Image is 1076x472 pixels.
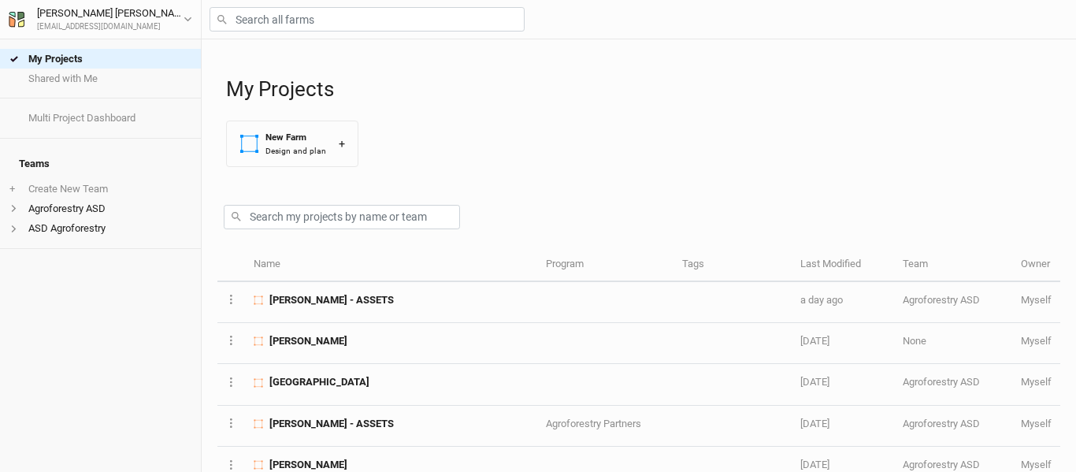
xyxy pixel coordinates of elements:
th: Team [894,248,1012,282]
td: Agroforestry ASD [894,282,1012,323]
span: Peace Hill Farm [269,375,369,389]
button: [PERSON_NAME] [PERSON_NAME][EMAIL_ADDRESS][DOMAIN_NAME] [8,5,193,33]
span: Sep 25, 2025 3:41 PM [800,294,843,306]
span: etweardy@asdevelop.org [1021,376,1052,388]
th: Program [537,248,673,282]
td: Agroforestry ASD [894,406,1012,447]
div: New Farm [265,131,326,144]
div: [PERSON_NAME] [PERSON_NAME] [37,6,184,21]
span: Justin Green [269,458,347,472]
div: Design and plan [265,145,326,157]
input: Search all farms [210,7,525,32]
th: Name [245,248,537,282]
td: Agroforestry ASD [894,364,1012,405]
span: etweardy@asdevelop.org [1021,418,1052,429]
td: None [894,323,1012,364]
span: Mooney - ASSETS [269,293,394,307]
span: Sep 3, 2025 11:19 AM [800,418,829,429]
span: David Ryan [269,334,347,348]
span: Sep 2, 2025 3:09 PM [800,459,829,470]
button: New FarmDesign and plan+ [226,121,358,167]
input: Search my projects by name or team [224,205,460,229]
span: etweardy@asdevelop.org [1021,459,1052,470]
span: Kausch - ASSETS [269,417,394,431]
span: + [9,183,15,195]
div: + [339,136,345,152]
h4: Teams [9,148,191,180]
th: Tags [673,248,792,282]
span: Sep 22, 2025 11:55 AM [800,335,829,347]
th: Owner [1012,248,1060,282]
div: [EMAIL_ADDRESS][DOMAIN_NAME] [37,21,184,33]
span: Agroforestry Partners [546,418,641,429]
span: Sep 17, 2025 2:39 PM [800,376,829,388]
th: Last Modified [792,248,894,282]
span: etweardy@asdevelop.org [1021,294,1052,306]
span: etweardy@asdevelop.org [1021,335,1052,347]
h1: My Projects [226,77,1060,102]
